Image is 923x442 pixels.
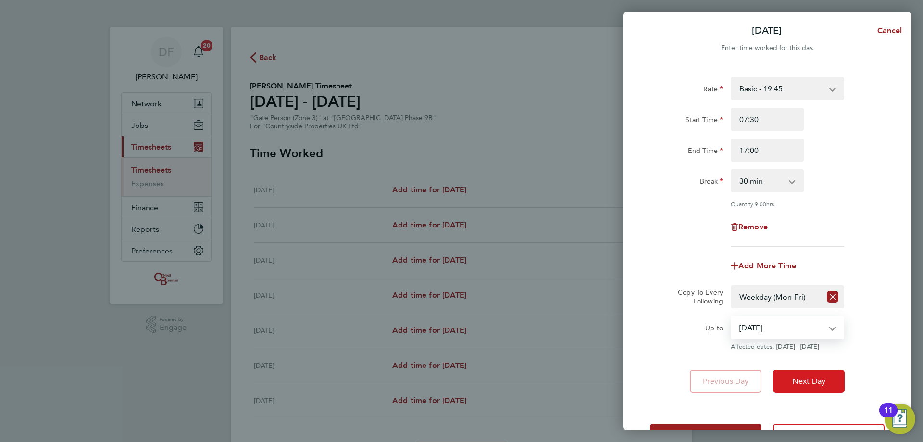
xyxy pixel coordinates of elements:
span: Next Day [792,377,825,386]
label: Up to [705,324,723,335]
label: Rate [703,85,723,96]
span: Add More Time [738,261,796,270]
button: Next Day [773,370,845,393]
label: End Time [688,146,723,158]
span: Cancel [874,26,902,35]
p: [DATE] [752,24,782,38]
input: E.g. 08:00 [731,108,804,131]
input: E.g. 18:00 [731,139,804,162]
div: Enter time worked for this day. [623,42,911,54]
label: Copy To Every Following [670,288,723,305]
label: Start Time [686,115,723,127]
button: Reset selection [827,286,838,307]
button: Remove [731,223,768,231]
button: Add More Time [731,262,796,270]
label: Break [700,177,723,189]
button: Cancel [862,21,911,40]
div: 11 [884,410,893,423]
span: 9.00 [755,200,766,208]
span: Remove [738,222,768,231]
button: Open Resource Center, 11 new notifications [885,404,915,434]
div: Quantity: hrs [731,200,844,208]
span: Affected dates: [DATE] - [DATE] [731,343,844,351]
